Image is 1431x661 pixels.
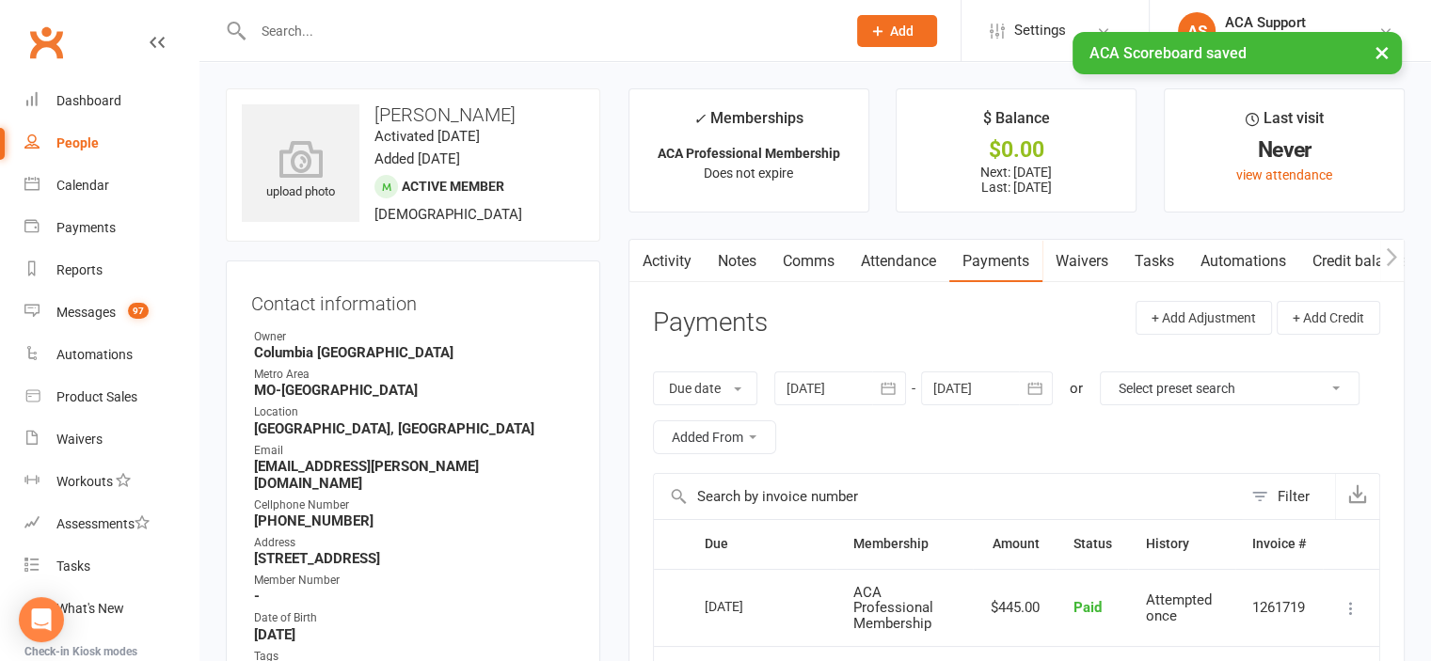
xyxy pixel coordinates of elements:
[24,503,199,545] a: Assessments
[949,240,1042,283] a: Payments
[24,588,199,630] a: What's New
[1235,569,1323,647] td: 1261719
[629,240,705,283] a: Activity
[658,146,840,161] strong: ACA Professional Membership
[890,24,914,39] span: Add
[251,286,575,314] h3: Contact information
[983,106,1050,140] div: $ Balance
[19,597,64,642] div: Open Intercom Messenger
[24,249,199,291] a: Reports
[374,150,460,167] time: Added [DATE]
[56,262,103,277] div: Reports
[374,128,480,145] time: Activated [DATE]
[1187,240,1299,283] a: Automations
[247,18,833,44] input: Search...
[853,584,933,632] span: ACA Professional Membership
[848,240,949,283] a: Attendance
[24,334,199,376] a: Automations
[688,520,836,568] th: Due
[56,178,109,193] div: Calendar
[1070,377,1083,400] div: or
[24,122,199,165] a: People
[836,520,974,568] th: Membership
[693,110,706,128] i: ✓
[374,206,522,223] span: [DEMOGRAPHIC_DATA]
[1073,32,1402,74] div: ACA Scoreboard saved
[56,559,90,574] div: Tasks
[254,382,575,399] strong: MO-[GEOGRAPHIC_DATA]
[56,347,133,362] div: Automations
[770,240,848,283] a: Comms
[254,609,575,627] div: Date of Birth
[654,474,1242,519] input: Search by invoice number
[254,572,575,590] div: Member Number
[1225,31,1306,48] div: ACA Network
[693,106,803,141] div: Memberships
[705,591,791,621] div: [DATE]
[1236,167,1332,182] a: view attendance
[56,516,150,531] div: Assessments
[1014,9,1066,52] span: Settings
[24,207,199,249] a: Payments
[973,520,1056,568] th: Amount
[1056,520,1128,568] th: Status
[254,442,575,460] div: Email
[254,550,575,567] strong: [STREET_ADDRESS]
[24,291,199,334] a: Messages 97
[242,104,584,125] h3: [PERSON_NAME]
[1042,240,1121,283] a: Waivers
[1145,591,1211,624] span: Attempted once
[24,80,199,122] a: Dashboard
[1136,301,1272,335] button: + Add Adjustment
[254,588,575,605] strong: -
[254,366,575,384] div: Metro Area
[128,303,149,319] span: 97
[653,308,768,338] h3: Payments
[254,420,575,437] strong: [GEOGRAPHIC_DATA], [GEOGRAPHIC_DATA]
[23,19,70,66] a: Clubworx
[254,512,575,529] strong: [PHONE_NUMBER]
[254,626,575,643] strong: [DATE]
[56,601,124,616] div: What's New
[1299,240,1421,283] a: Credit balance
[1277,301,1380,335] button: + Add Credit
[56,93,121,108] div: Dashboard
[704,165,793,181] span: Does not expire
[56,389,137,404] div: Product Sales
[914,140,1119,160] div: $0.00
[254,534,575,552] div: Address
[24,461,199,503] a: Workouts
[857,15,937,47] button: Add
[56,474,113,489] div: Workouts
[24,376,199,418] a: Product Sales
[24,418,199,461] a: Waivers
[1278,485,1310,508] div: Filter
[1365,32,1399,72] button: ×
[653,420,776,454] button: Added From
[254,328,575,346] div: Owner
[1121,240,1187,283] a: Tasks
[254,344,575,361] strong: Columbia [GEOGRAPHIC_DATA]
[254,403,575,421] div: Location
[254,496,575,514] div: Cellphone Number
[705,240,770,283] a: Notes
[56,305,116,320] div: Messages
[242,140,359,202] div: upload photo
[914,165,1119,195] p: Next: [DATE] Last: [DATE]
[1073,599,1101,616] span: Paid
[24,165,199,207] a: Calendar
[1225,14,1306,31] div: ACA Support
[1246,106,1324,140] div: Last visit
[56,432,103,447] div: Waivers
[653,371,757,405] button: Due date
[24,545,199,588] a: Tasks
[56,220,116,235] div: Payments
[1182,140,1387,160] div: Never
[254,458,575,492] strong: [EMAIL_ADDRESS][PERSON_NAME][DOMAIN_NAME]
[1242,474,1335,519] button: Filter
[402,179,504,194] span: Active member
[1178,12,1216,50] div: AS
[1235,520,1323,568] th: Invoice #
[56,135,99,150] div: People
[1128,520,1235,568] th: History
